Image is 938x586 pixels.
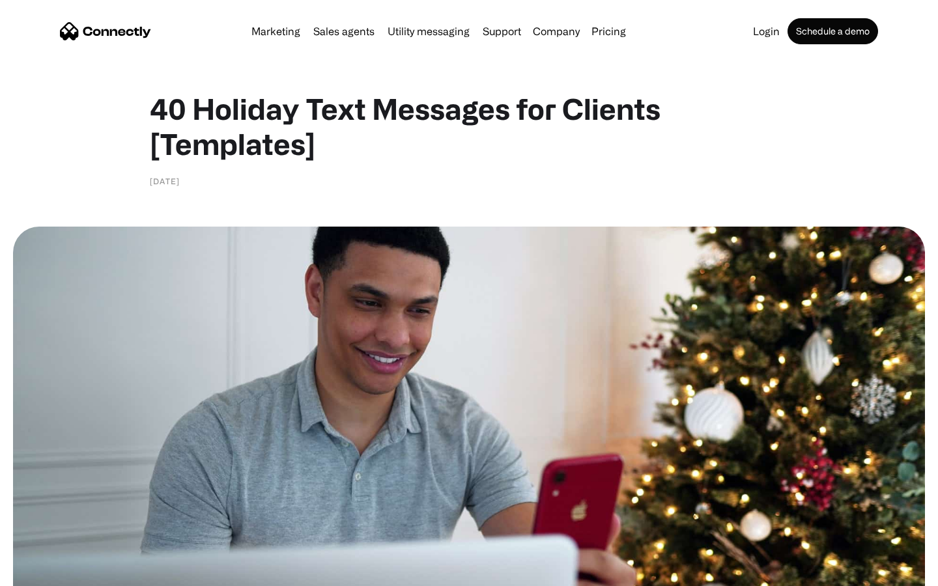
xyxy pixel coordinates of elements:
a: Schedule a demo [788,18,878,44]
a: Marketing [246,26,306,36]
a: Login [748,26,785,36]
h1: 40 Holiday Text Messages for Clients [Templates] [150,91,788,161]
a: Pricing [586,26,631,36]
div: [DATE] [150,174,180,188]
ul: Language list [26,563,78,581]
a: Support [477,26,526,36]
a: home [60,21,151,41]
aside: Language selected: English [13,563,78,581]
a: Utility messaging [382,26,475,36]
div: Company [533,22,580,40]
a: Sales agents [308,26,380,36]
div: Company [529,22,584,40]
